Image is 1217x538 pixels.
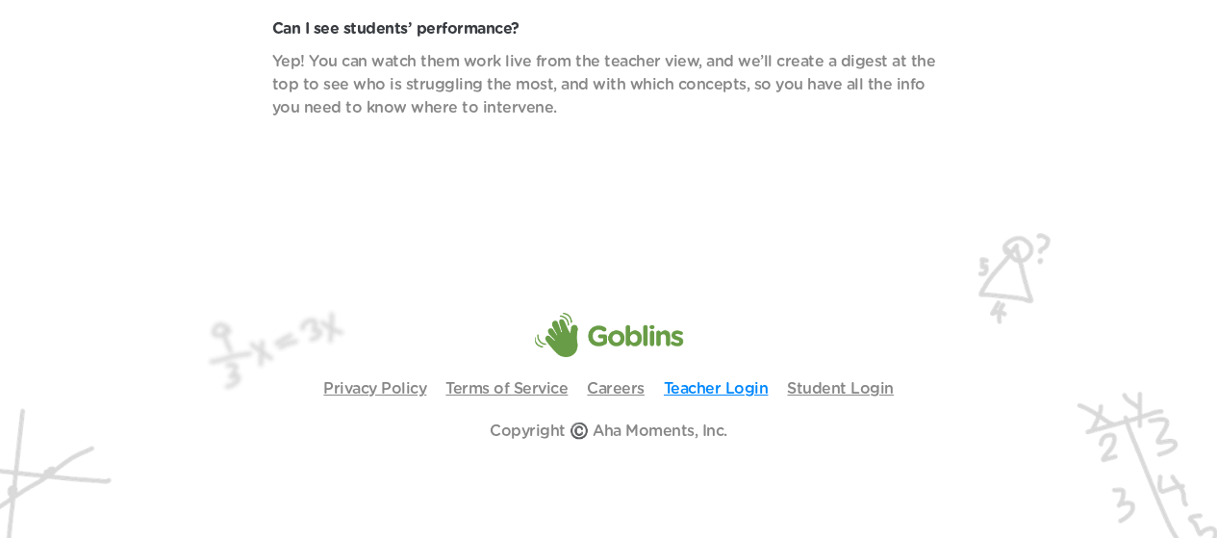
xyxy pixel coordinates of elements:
[490,420,727,443] p: Copyright ©️ Aha Moments, Inc.
[787,381,894,397] a: Student Login
[272,17,946,40] p: Can I see students’ performance?
[272,50,946,119] p: Yep! You can watch them work live from the teacher view, and we’ll create a digest at the top to ...
[587,381,645,397] a: Careers
[445,381,568,397] a: Terms of Service
[323,381,426,397] a: Privacy Policy
[664,381,769,397] a: Teacher Login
